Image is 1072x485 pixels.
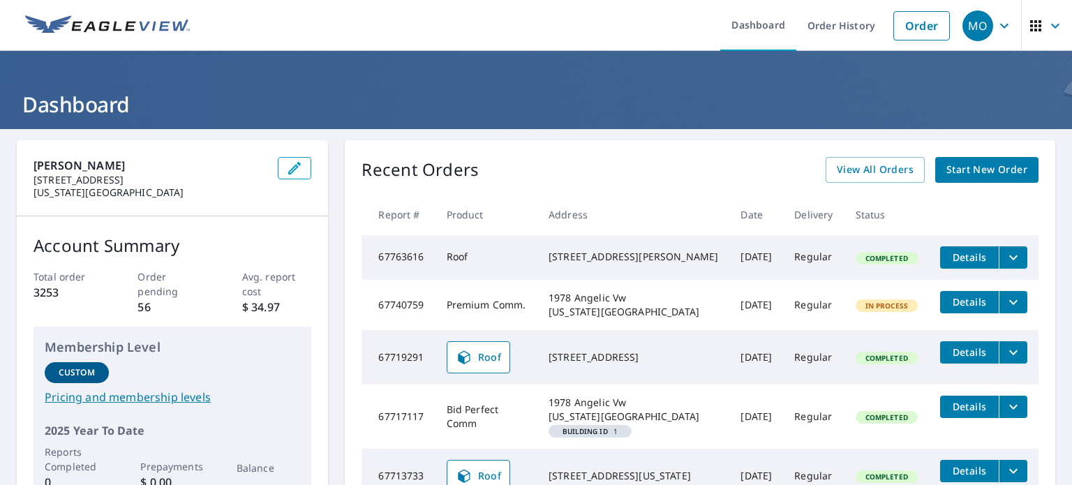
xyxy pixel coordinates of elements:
a: Order [893,11,950,40]
p: [US_STATE][GEOGRAPHIC_DATA] [33,186,267,199]
span: Details [948,400,990,413]
button: detailsBtn-67740759 [940,291,999,313]
td: Regular [783,330,844,385]
span: Details [948,251,990,264]
button: detailsBtn-67713733 [940,460,999,482]
td: [DATE] [729,235,783,280]
button: filesDropdownBtn-67719291 [999,341,1027,364]
p: Account Summary [33,233,311,258]
a: Start New Order [935,157,1038,183]
em: Building ID [563,428,608,435]
p: Order pending [137,269,207,299]
span: View All Orders [837,161,914,179]
p: 56 [137,299,207,315]
th: Delivery [783,194,844,235]
p: Prepayments [140,459,204,474]
button: detailsBtn-67719291 [940,341,999,364]
td: Premium Comm. [435,280,537,330]
button: filesDropdownBtn-67763616 [999,246,1027,269]
a: Pricing and membership levels [45,389,300,405]
span: In Process [857,301,917,311]
th: Status [844,194,930,235]
p: Custom [59,366,95,379]
div: [STREET_ADDRESS][US_STATE] [549,469,718,483]
td: Bid Perfect Comm [435,385,537,449]
div: [STREET_ADDRESS][PERSON_NAME] [549,250,718,264]
div: MO [962,10,993,41]
span: Details [948,464,990,477]
button: detailsBtn-67763616 [940,246,999,269]
a: Roof [447,341,511,373]
p: 3253 [33,284,103,301]
td: 67717117 [362,385,435,449]
p: 2025 Year To Date [45,422,300,439]
td: Regular [783,385,844,449]
p: Total order [33,269,103,284]
td: [DATE] [729,280,783,330]
td: Roof [435,235,537,280]
td: [DATE] [729,385,783,449]
span: Completed [857,412,916,422]
td: [DATE] [729,330,783,385]
h1: Dashboard [17,90,1055,119]
p: Recent Orders [362,157,479,183]
span: Completed [857,472,916,482]
button: filesDropdownBtn-67717117 [999,396,1027,418]
p: Balance [237,461,301,475]
th: Report # [362,194,435,235]
button: detailsBtn-67717117 [940,396,999,418]
td: 67740759 [362,280,435,330]
a: View All Orders [826,157,925,183]
span: Roof [456,468,502,484]
th: Product [435,194,537,235]
p: [STREET_ADDRESS] [33,174,267,186]
span: Completed [857,353,916,363]
th: Address [537,194,729,235]
span: Completed [857,253,916,263]
button: filesDropdownBtn-67740759 [999,291,1027,313]
td: 67763616 [362,235,435,280]
span: 1 [554,428,626,435]
p: Membership Level [45,338,300,357]
div: [STREET_ADDRESS] [549,350,718,364]
p: Reports Completed [45,445,109,474]
p: [PERSON_NAME] [33,157,267,174]
th: Date [729,194,783,235]
td: 67719291 [362,330,435,385]
td: Regular [783,280,844,330]
span: Start New Order [946,161,1027,179]
p: Avg. report cost [242,269,312,299]
td: Regular [783,235,844,280]
div: 1978 Angelic Vw [US_STATE][GEOGRAPHIC_DATA] [549,291,718,319]
span: Details [948,345,990,359]
img: EV Logo [25,15,190,36]
div: 1978 Angelic Vw [US_STATE][GEOGRAPHIC_DATA] [549,396,718,424]
button: filesDropdownBtn-67713733 [999,460,1027,482]
p: $ 34.97 [242,299,312,315]
span: Roof [456,349,502,366]
span: Details [948,295,990,308]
